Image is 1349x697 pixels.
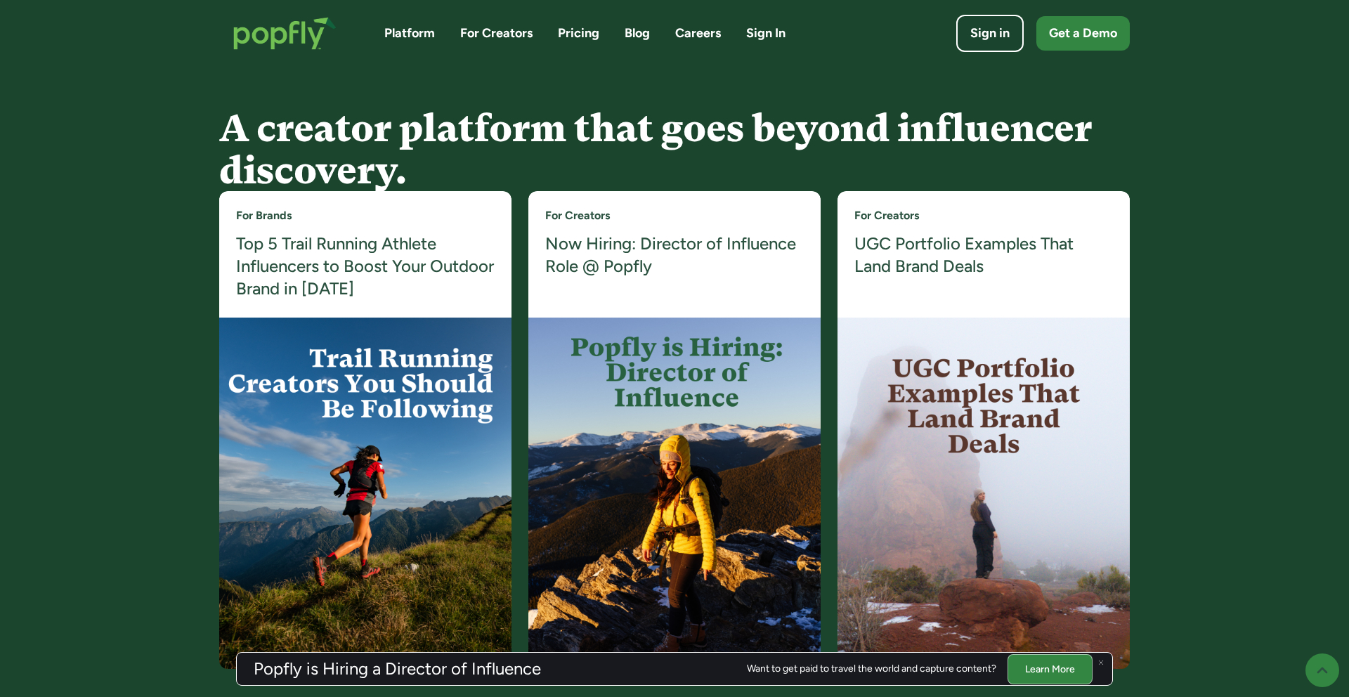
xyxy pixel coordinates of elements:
[956,15,1024,52] a: Sign in
[1036,16,1130,51] a: Get a Demo
[854,233,1113,278] a: UGC Portfolio Examples That Land Brand Deals
[970,25,1010,42] div: Sign in
[254,660,541,677] h3: Popfly is Hiring a Director of Influence
[460,25,533,42] a: For Creators
[746,25,786,42] a: Sign In
[1049,25,1117,42] div: Get a Demo
[558,25,599,42] a: Pricing
[545,208,610,223] a: For Creators
[854,208,919,223] a: For Creators
[1008,653,1093,684] a: Learn More
[219,108,1130,191] h4: A creator platform that goes beyond influencer discovery.
[747,663,996,675] div: Want to get paid to travel the world and capture content?
[625,25,650,42] a: Blog
[236,233,495,301] a: Top 5 Trail Running Athlete Influencers to Boost Your Outdoor Brand in [DATE]
[219,3,351,64] a: home
[675,25,721,42] a: Careers
[236,208,292,223] a: For Brands
[384,25,435,42] a: Platform
[545,233,804,278] a: Now Hiring: Director of Influence Role @ Popfly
